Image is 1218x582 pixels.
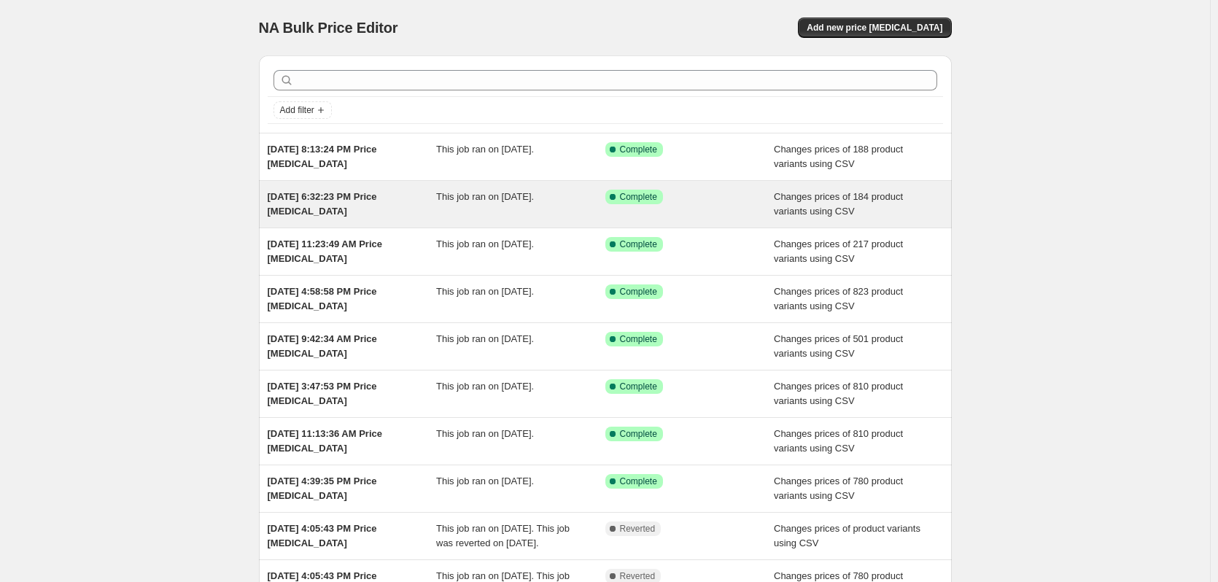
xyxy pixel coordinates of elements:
[620,476,657,487] span: Complete
[798,18,951,38] button: Add new price [MEDICAL_DATA]
[436,144,534,155] span: This job ran on [DATE].
[268,333,377,359] span: [DATE] 9:42:34 AM Price [MEDICAL_DATA]
[620,381,657,392] span: Complete
[774,238,903,264] span: Changes prices of 217 product variants using CSV
[774,144,903,169] span: Changes prices of 188 product variants using CSV
[436,333,534,344] span: This job ran on [DATE].
[259,20,398,36] span: NA Bulk Price Editor
[436,476,534,486] span: This job ran on [DATE].
[268,238,383,264] span: [DATE] 11:23:49 AM Price [MEDICAL_DATA]
[268,523,377,548] span: [DATE] 4:05:43 PM Price [MEDICAL_DATA]
[436,428,534,439] span: This job ran on [DATE].
[807,22,942,34] span: Add new price [MEDICAL_DATA]
[436,238,534,249] span: This job ran on [DATE].
[268,286,377,311] span: [DATE] 4:58:58 PM Price [MEDICAL_DATA]
[268,381,377,406] span: [DATE] 3:47:53 PM Price [MEDICAL_DATA]
[280,104,314,116] span: Add filter
[268,476,377,501] span: [DATE] 4:39:35 PM Price [MEDICAL_DATA]
[436,286,534,297] span: This job ran on [DATE].
[774,428,903,454] span: Changes prices of 810 product variants using CSV
[436,381,534,392] span: This job ran on [DATE].
[268,144,377,169] span: [DATE] 8:13:24 PM Price [MEDICAL_DATA]
[620,333,657,345] span: Complete
[436,523,570,548] span: This job ran on [DATE]. This job was reverted on [DATE].
[620,144,657,155] span: Complete
[620,286,657,298] span: Complete
[274,101,332,119] button: Add filter
[620,238,657,250] span: Complete
[774,381,903,406] span: Changes prices of 810 product variants using CSV
[436,191,534,202] span: This job ran on [DATE].
[774,523,920,548] span: Changes prices of product variants using CSV
[268,191,377,217] span: [DATE] 6:32:23 PM Price [MEDICAL_DATA]
[268,428,383,454] span: [DATE] 11:13:36 AM Price [MEDICAL_DATA]
[774,333,903,359] span: Changes prices of 501 product variants using CSV
[620,191,657,203] span: Complete
[774,191,903,217] span: Changes prices of 184 product variants using CSV
[774,476,903,501] span: Changes prices of 780 product variants using CSV
[620,523,656,535] span: Reverted
[774,286,903,311] span: Changes prices of 823 product variants using CSV
[620,570,656,582] span: Reverted
[620,428,657,440] span: Complete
